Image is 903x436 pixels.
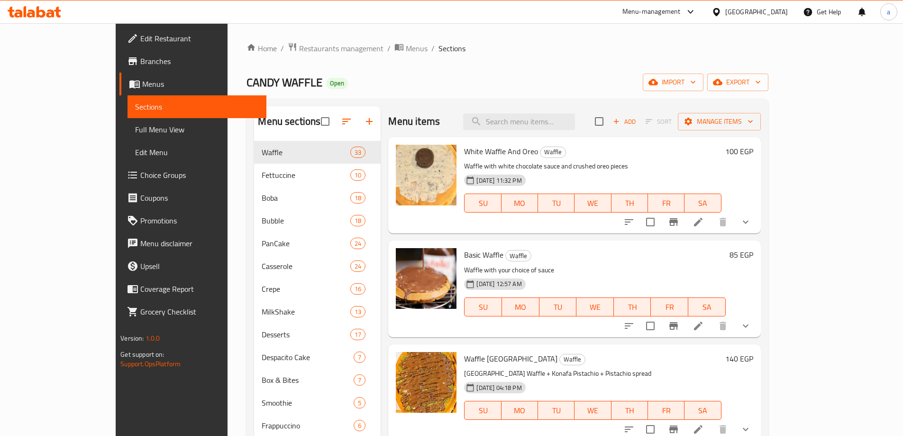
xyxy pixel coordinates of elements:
[468,300,498,314] span: SU
[707,74,768,91] button: export
[559,354,585,365] div: Waffle
[119,73,266,95] a: Menus
[281,43,284,54] li: /
[640,316,660,336] span: Select to update
[351,148,365,157] span: 33
[506,250,531,261] span: Waffle
[688,196,717,210] span: SA
[464,368,721,380] p: [GEOGRAPHIC_DATA] Waffle + Konafa Pistachio + Pistachio spread
[262,283,350,295] span: Crepe
[350,283,365,295] div: items
[140,306,259,317] span: Grocery Checklist
[618,211,640,233] button: sort-choices
[622,6,681,18] div: Menu-management
[351,171,365,180] span: 10
[887,7,890,17] span: a
[540,147,566,158] span: Waffle
[662,315,685,337] button: Branch-specific-item
[685,116,753,128] span: Manage items
[618,300,648,314] span: TH
[394,42,428,55] a: Menus
[464,297,502,316] button: SU
[611,401,648,420] button: TH
[396,145,456,205] img: White Waffle And Oreo
[254,300,381,323] div: MilkShake13
[254,278,381,300] div: Crepe16
[262,192,350,204] span: Boba
[350,238,365,249] div: items
[262,260,350,272] div: Casserole
[254,209,381,232] div: Bubble18
[575,401,611,420] button: WE
[740,424,751,435] svg: Show Choices
[254,346,381,369] div: Despacito Cake7
[354,374,365,386] div: items
[678,113,761,130] button: Manage items
[609,114,639,129] button: Add
[431,43,435,54] li: /
[262,147,350,158] span: Waffle
[350,215,365,226] div: items
[351,216,365,225] span: 18
[542,404,571,417] span: TU
[262,420,354,431] span: Frappuccino
[396,352,456,413] img: Waffle Dubai
[119,232,266,255] a: Menu disclaimer
[734,315,757,337] button: show more
[615,404,644,417] span: TH
[140,169,259,181] span: Choice Groups
[354,421,365,430] span: 6
[505,196,534,210] span: MO
[262,215,350,226] div: Bubble
[473,279,525,288] span: [DATE] 12:57 AM
[354,352,365,363] div: items
[711,211,734,233] button: delete
[288,42,383,55] a: Restaurants management
[502,194,538,213] button: MO
[640,212,660,232] span: Select to update
[299,43,383,54] span: Restaurants management
[688,297,726,316] button: SA
[464,264,725,276] p: Waffle with your choice of sauce
[350,147,365,158] div: items
[505,404,534,417] span: MO
[351,285,365,294] span: 16
[502,297,539,316] button: MO
[473,383,525,392] span: [DATE] 04:18 PM
[120,358,181,370] a: Support.OpsPlatform
[128,118,266,141] a: Full Menu View
[262,352,354,363] span: Despacito Cake
[468,404,497,417] span: SU
[119,209,266,232] a: Promotions
[354,420,365,431] div: items
[688,404,717,417] span: SA
[326,78,348,89] div: Open
[351,307,365,316] span: 13
[350,260,365,272] div: items
[354,397,365,408] div: items
[540,147,566,158] div: Waffle
[505,250,531,261] div: Waffle
[538,194,575,213] button: TU
[464,160,721,172] p: Waffle with white chocolate sauce and crushed oreo pieces
[119,186,266,209] a: Coupons
[651,297,688,316] button: FR
[140,238,259,249] span: Menu disclaimer
[652,404,681,417] span: FR
[135,147,259,158] span: Edit Menu
[502,401,538,420] button: MO
[684,194,721,213] button: SA
[730,248,753,261] h6: 85 EGP
[354,376,365,385] span: 7
[684,401,721,420] button: SA
[406,43,428,54] span: Menus
[135,101,259,112] span: Sections
[262,329,350,340] div: Desserts
[464,248,503,262] span: Basic Waffle
[140,283,259,295] span: Coverage Report
[611,194,648,213] button: TH
[120,348,164,361] span: Get support on:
